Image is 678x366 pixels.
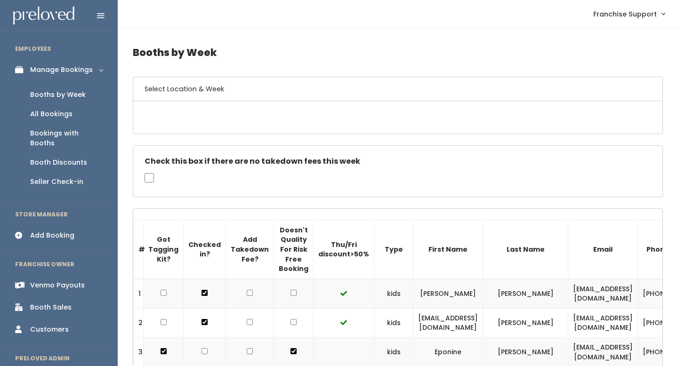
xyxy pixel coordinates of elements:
[374,220,413,278] th: Type
[314,220,374,278] th: Thu/Fri discount>50%
[133,77,662,101] h6: Select Location & Week
[413,308,483,337] td: [EMAIL_ADDRESS][DOMAIN_NAME]
[483,279,568,309] td: [PERSON_NAME]
[413,220,483,278] th: First Name
[134,308,144,337] td: 2
[184,220,226,278] th: Checked in?
[568,308,638,337] td: [EMAIL_ADDRESS][DOMAIN_NAME]
[374,308,413,337] td: kids
[30,158,87,167] div: Booth Discounts
[144,220,184,278] th: Got Tagging Kit?
[593,9,657,19] span: Franchise Support
[568,220,638,278] th: Email
[30,325,69,334] div: Customers
[13,7,74,25] img: preloved logo
[134,279,144,309] td: 1
[568,279,638,309] td: [EMAIL_ADDRESS][DOMAIN_NAME]
[483,220,568,278] th: Last Name
[145,157,651,166] h5: Check this box if there are no takedown fees this week
[134,220,144,278] th: #
[30,177,83,187] div: Seller Check-in
[133,40,663,65] h4: Booths by Week
[30,65,93,75] div: Manage Bookings
[584,4,674,24] a: Franchise Support
[30,90,86,100] div: Booths by Week
[30,231,74,240] div: Add Booking
[483,308,568,337] td: [PERSON_NAME]
[274,220,314,278] th: Doesn't Quality For Risk Free Booking
[226,220,274,278] th: Add Takedown Fee?
[30,109,73,119] div: All Bookings
[30,280,85,290] div: Venmo Payouts
[30,128,103,148] div: Bookings with Booths
[413,279,483,309] td: [PERSON_NAME]
[374,279,413,309] td: kids
[30,302,72,312] div: Booth Sales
